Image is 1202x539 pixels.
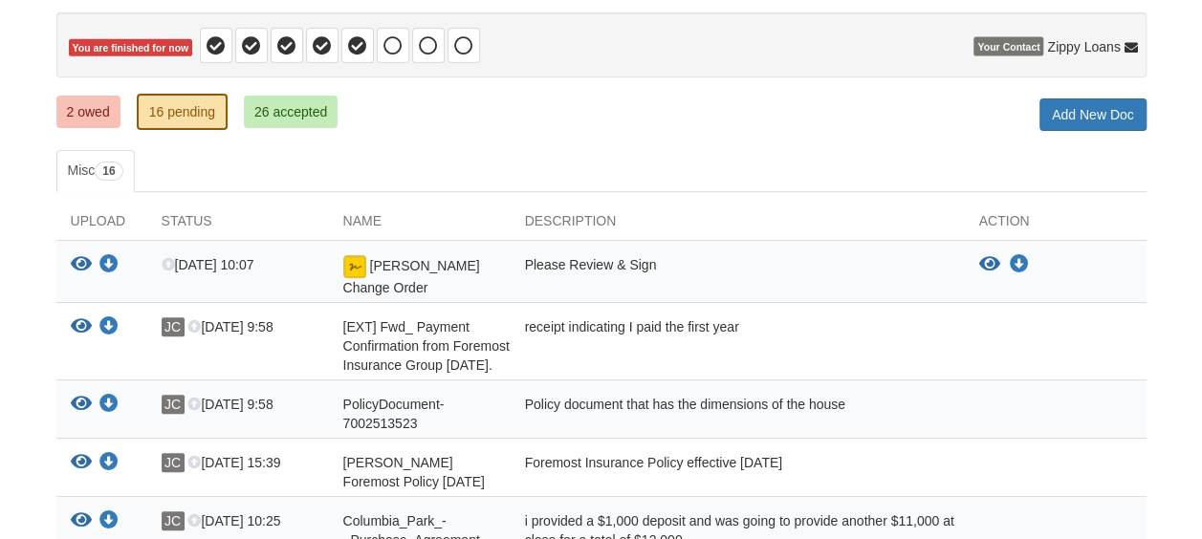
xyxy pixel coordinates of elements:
[162,317,185,336] span: JC
[162,453,185,472] span: JC
[147,211,329,240] div: Status
[511,395,965,433] div: Policy document that has the dimensions of the house
[511,211,965,240] div: Description
[511,317,965,375] div: receipt indicating I paid the first year
[343,455,485,489] span: [PERSON_NAME] Foremost Policy [DATE]
[71,317,92,337] button: View [EXT] Fwd_ Payment Confirmation from Foremost Insurance Group 08.13.2025.
[162,511,185,530] span: JC
[69,39,193,57] span: You are finished for now
[187,397,273,412] span: [DATE] 9:58
[71,453,92,473] button: View Chilton Foremost Policy 08.18.2025
[71,511,92,531] button: View Columbia_Park_-_Purchase_Agreement
[244,96,338,128] a: 26 accepted
[329,211,511,240] div: Name
[1039,98,1147,131] a: Add New Doc
[99,398,119,413] a: Download PolicyDocument-7002513523
[343,255,366,278] img: Document fully signed
[343,319,510,373] span: [EXT] Fwd_ Payment Confirmation from Foremost Insurance Group [DATE].
[511,453,965,491] div: Foremost Insurance Policy effective [DATE]
[99,456,119,471] a: Download Chilton Foremost Policy 08.18.2025
[99,320,119,335] a: Download [EXT] Fwd_ Payment Confirmation from Foremost Insurance Group 08.13.2025.
[162,257,254,272] span: [DATE] 10:07
[1047,37,1120,56] span: Zippy Loans
[1010,257,1029,272] a: Download Chilton Change Order
[343,258,480,295] span: [PERSON_NAME] Change Order
[187,455,280,470] span: [DATE] 15:39
[56,150,135,192] a: Misc
[979,255,1000,274] button: View Chilton Change Order
[137,94,228,130] a: 16 pending
[187,513,280,528] span: [DATE] 10:25
[95,162,122,181] span: 16
[511,255,965,297] div: Please Review & Sign
[99,514,119,529] a: Download Columbia_Park_-_Purchase_Agreement
[56,96,120,128] a: 2 owed
[187,319,273,334] span: [DATE] 9:58
[965,211,1147,240] div: Action
[99,258,119,273] a: Download Chilton Change Order
[973,37,1043,56] span: Your Contact
[162,395,185,414] span: JC
[343,397,445,431] span: PolicyDocument-7002513523
[56,211,147,240] div: Upload
[71,255,92,275] button: View Chilton Change Order
[71,395,92,415] button: View PolicyDocument-7002513523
